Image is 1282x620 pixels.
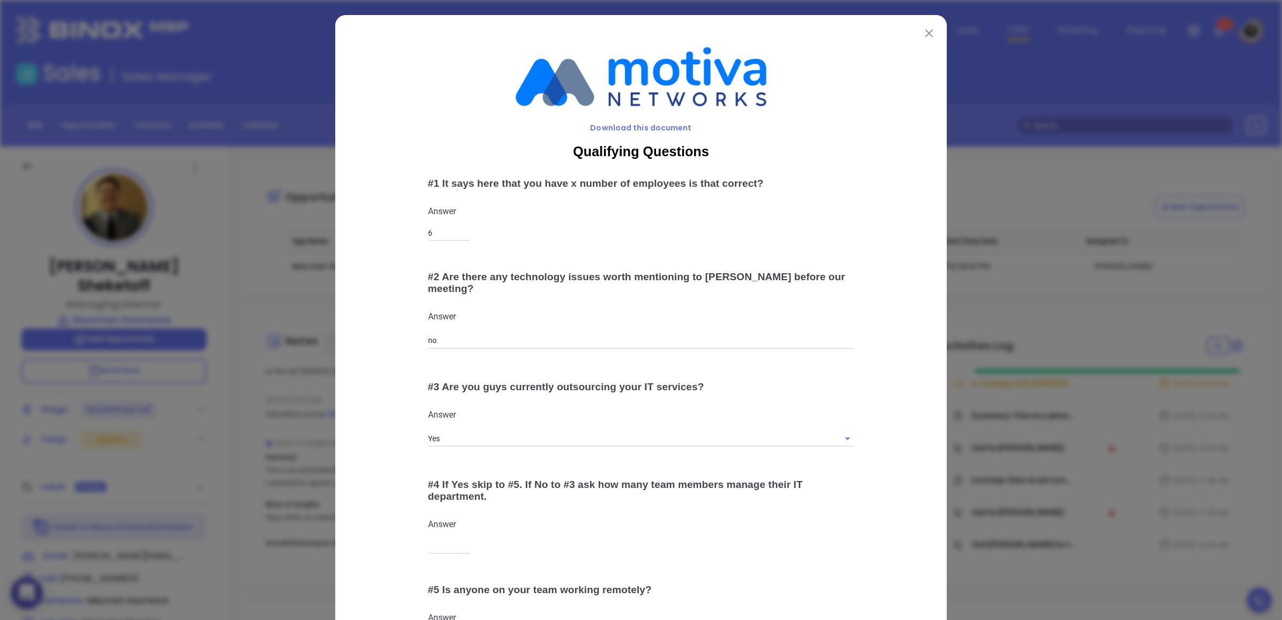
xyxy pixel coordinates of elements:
[428,479,803,502] span: # 4 If Yes skip to #5. If No to #3 ask how many team members manage their IT department.
[428,519,854,530] p: Answer
[840,431,855,446] button: Open
[428,311,854,323] p: Answer
[358,144,924,159] span: Qualifying Questions
[428,333,854,349] input: Text Input
[925,30,933,37] img: close modal
[428,206,854,217] p: Answer
[428,409,854,421] p: Answer
[428,178,764,189] span: # 1 It says here that you have x number of employees is that correct?
[428,381,704,392] span: # 3 Are you guys currently outsourcing your IT services?
[428,584,652,595] span: # 5 Is anyone on your team working remotely?
[428,271,845,294] span: # 2 Are there any technology issues worth mentioning to [PERSON_NAME] before our meeting?
[358,122,924,134] span: Download this document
